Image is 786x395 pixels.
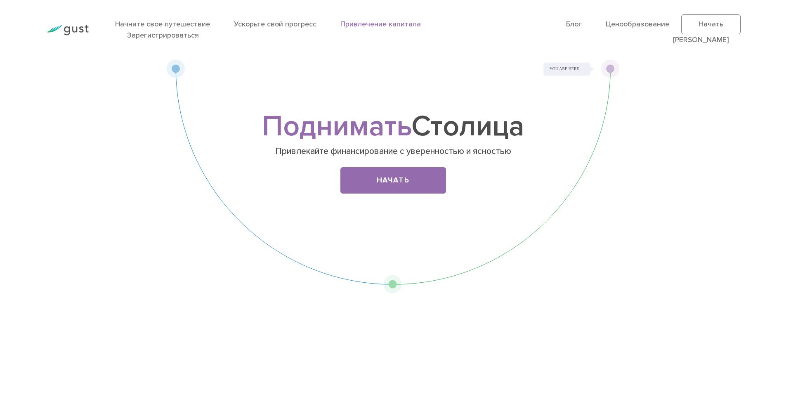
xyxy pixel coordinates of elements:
[566,20,582,28] a: Блог
[115,20,210,28] a: Начните свое путешествие
[127,31,199,40] a: Зарегистрироваться
[233,146,553,157] p: Привлекайте финансирование с уверенностью и ясностью
[340,167,446,194] a: Начать
[262,109,411,144] span: Поднимать
[230,114,556,140] h1: Столица
[673,35,729,44] a: [PERSON_NAME]
[340,20,421,28] a: Привлечение капитала
[681,14,741,34] a: Начать
[45,25,89,35] img: Логотип Gust
[234,20,316,28] a: Ускорьте свой прогресс
[606,20,669,28] a: Ценообразование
